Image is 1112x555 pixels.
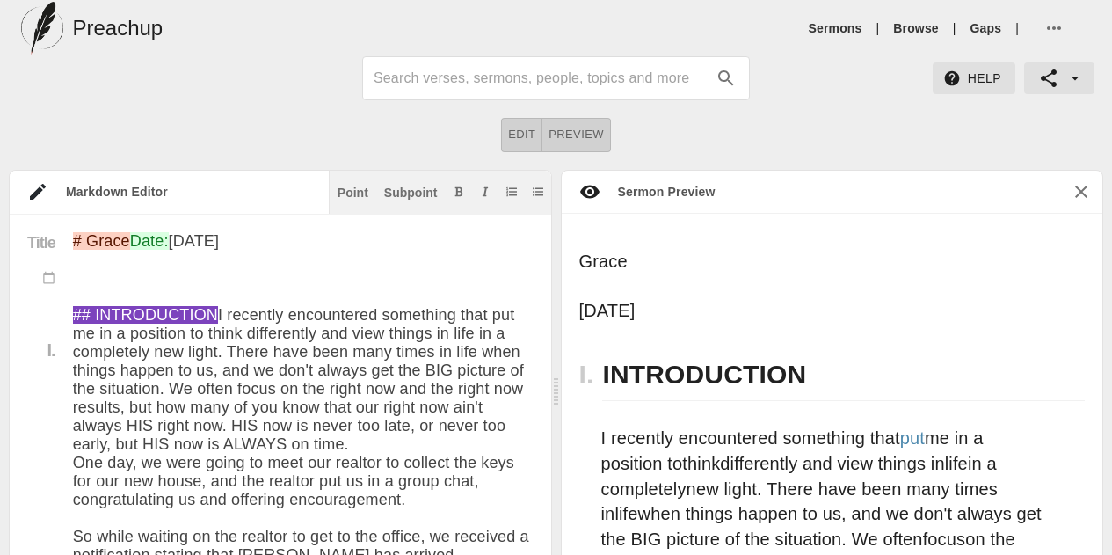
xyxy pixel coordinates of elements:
span: life [614,504,637,523]
button: Add bold text [450,183,468,201]
div: Point [338,186,368,199]
span: think [682,454,720,473]
a: Sermons [809,19,862,37]
span: Preview [549,125,604,145]
input: Search sermons [374,64,707,92]
div: Sermon Preview [600,183,716,201]
li: | [1008,19,1026,37]
h5: Preachup [72,14,163,42]
a: Gaps [970,19,1002,37]
span: Edit [508,125,535,145]
h2: I. [579,348,603,401]
button: Insert point [334,183,372,201]
li: | [869,19,887,37]
a: Browse [893,19,938,37]
span: focus [923,529,966,549]
div: Markdown Editor [48,183,329,201]
span: light [723,479,756,499]
button: Add ordered list [503,183,520,201]
button: Add unordered list [529,183,547,201]
button: Add italic text [476,183,494,201]
span: Grace [579,252,628,271]
button: search [707,59,745,98]
button: Help [933,62,1015,95]
button: Edit [501,118,542,152]
span: put [900,428,925,448]
button: Subpoint [381,183,441,201]
span: life [945,454,968,473]
img: preachup-logo.png [21,2,63,55]
li: | [946,19,963,37]
div: text alignment [501,118,611,152]
div: Subpoint [384,186,438,199]
p: [DATE] [579,298,1046,324]
button: Preview [542,118,611,152]
div: Title [10,232,73,268]
span: Help [947,68,1001,90]
div: I. [27,341,55,359]
h2: INTRODUCTION [602,348,1085,402]
span: new [687,479,719,499]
